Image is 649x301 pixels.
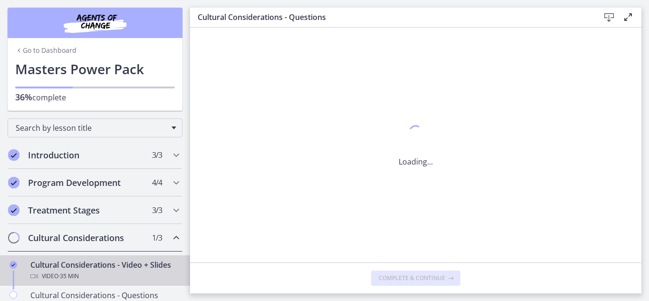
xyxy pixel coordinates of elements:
[8,177,19,188] i: Completed
[399,156,433,167] p: Loading...
[152,149,162,161] span: 3 / 3
[15,46,76,55] a: Go to Dashboard
[38,11,152,34] img: Agents of Change
[8,149,19,161] i: Completed
[8,204,19,216] i: Completed
[198,11,584,23] h3: Cultural Considerations - Questions
[379,274,445,282] span: Complete & continue
[28,177,144,188] h2: Program Development
[15,59,175,79] h1: Masters Power Pack
[8,118,182,137] div: Search by lesson title
[28,204,144,216] h2: Treatment Stages
[15,91,175,103] p: complete
[28,149,144,161] h2: Introduction
[152,177,162,188] span: 4 / 4
[15,91,32,103] span: 36%
[10,261,17,269] i: Completed
[16,123,167,133] span: Search by lesson title
[152,232,162,243] span: 1 / 3
[28,232,144,243] h2: Cultural Considerations
[58,271,79,282] span: · 35 min
[30,259,179,282] div: Cultural Considerations - Video + Slides
[399,123,433,145] div: 1
[371,271,460,286] button: Complete & continue
[152,204,162,216] span: 3 / 3
[30,271,179,282] div: Video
